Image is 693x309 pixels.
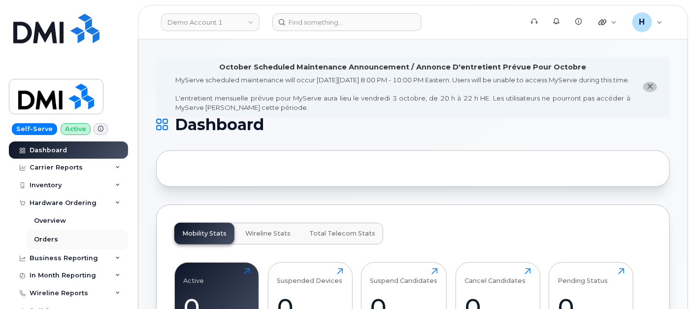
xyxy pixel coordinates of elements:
div: Suspended Devices [277,268,342,284]
button: close notification [643,82,657,92]
div: Cancel Candidates [464,268,526,284]
div: Active [184,268,204,284]
div: October Scheduled Maintenance Announcement / Annonce D'entretient Prévue Pour Octobre [220,62,587,72]
span: Dashboard [175,117,264,132]
span: Total Telecom Stats [309,230,375,238]
span: Wireline Stats [245,230,291,238]
div: Pending Status [558,268,608,284]
div: Suspend Candidates [370,268,438,284]
div: MyServe scheduled maintenance will occur [DATE][DATE] 8:00 PM - 10:00 PM Eastern. Users will be u... [175,75,630,112]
